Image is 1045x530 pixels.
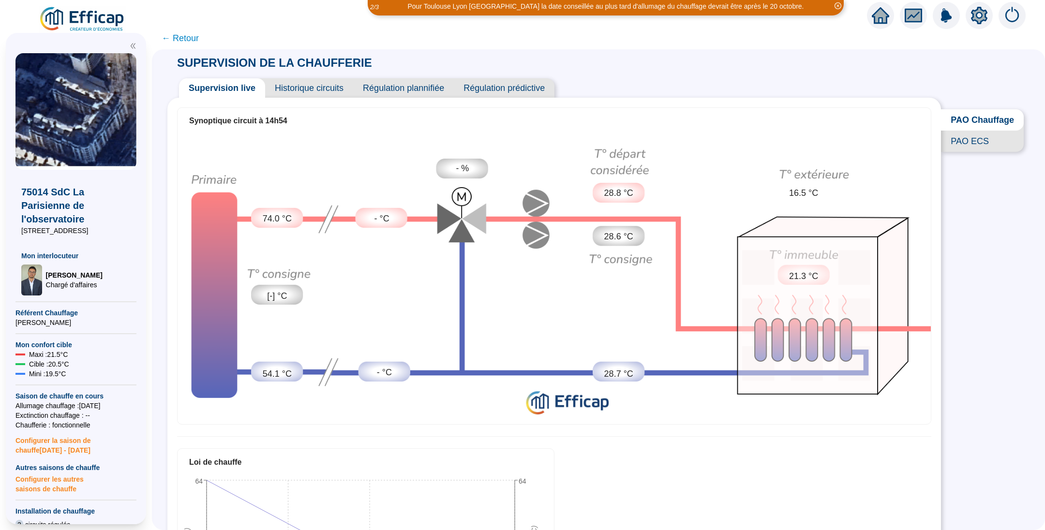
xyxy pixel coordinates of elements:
[454,78,554,98] span: Régulation prédictive
[263,212,292,225] span: 74.0 °C
[604,230,633,243] span: 28.6 °C
[15,391,136,401] span: Saison de chauffe en cours
[46,270,103,280] span: [PERSON_NAME]
[15,472,136,494] span: Configurer les autres saisons de chauffe
[970,7,988,24] span: setting
[15,520,23,530] span: 2
[263,368,292,381] span: 54.1 °C
[604,368,633,381] span: 28.7 °C
[456,162,469,175] span: - %
[377,366,392,379] span: - °C
[933,2,960,29] img: alerts
[178,134,931,422] div: Synoptique
[189,456,542,468] div: Loi de chauffe
[25,520,70,530] span: circuits régulés
[15,463,136,472] span: Autres saisons de chauffe
[604,187,633,200] span: 28.8 °C
[15,411,136,420] span: Exctinction chauffage : --
[178,134,931,422] img: circuit-supervision.724c8d6b72cc0638e748.png
[999,2,1026,29] img: alerts
[267,290,287,303] span: [-] °C
[29,359,69,369] span: Cible : 20.5 °C
[39,6,126,33] img: efficap energie logo
[15,420,136,430] span: Chaufferie : fonctionnelle
[374,212,389,225] span: - °C
[265,78,353,98] span: Historique circuits
[370,3,379,11] i: 2 / 3
[789,187,818,200] span: 16.5 °C
[15,506,136,516] span: Installation de chauffage
[179,78,265,98] span: Supervision live
[519,477,526,485] tspan: 64
[130,43,136,49] span: double-left
[29,350,68,359] span: Maxi : 21.5 °C
[941,131,1024,152] span: PAO ECS
[46,280,103,290] span: Chargé d'affaires
[835,2,841,9] span: close-circle
[29,369,66,379] span: Mini : 19.5 °C
[162,31,199,45] span: ← Retour
[353,78,454,98] span: Régulation plannifiée
[941,109,1024,131] span: PAO Chauffage
[189,115,919,127] div: Synoptique circuit à 14h54
[21,226,131,236] span: [STREET_ADDRESS]
[905,7,922,24] span: fund
[15,430,136,455] span: Configurer la saison de chauffe [DATE] - [DATE]
[15,308,136,318] span: Référent Chauffage
[15,401,136,411] span: Allumage chauffage : [DATE]
[407,1,804,12] div: Pour Toulouse Lyon [GEOGRAPHIC_DATA] la date conseillée au plus tard d'allumage du chauffage devr...
[21,265,42,295] img: Chargé d'affaires
[15,340,136,350] span: Mon confort cible
[167,56,382,69] span: SUPERVISION DE LA CHAUFFERIE
[195,477,203,485] tspan: 64
[872,7,889,24] span: home
[21,185,131,226] span: 75014 SdC La Parisienne de l'observatoire
[15,318,136,327] span: [PERSON_NAME]
[21,251,131,261] span: Mon interlocuteur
